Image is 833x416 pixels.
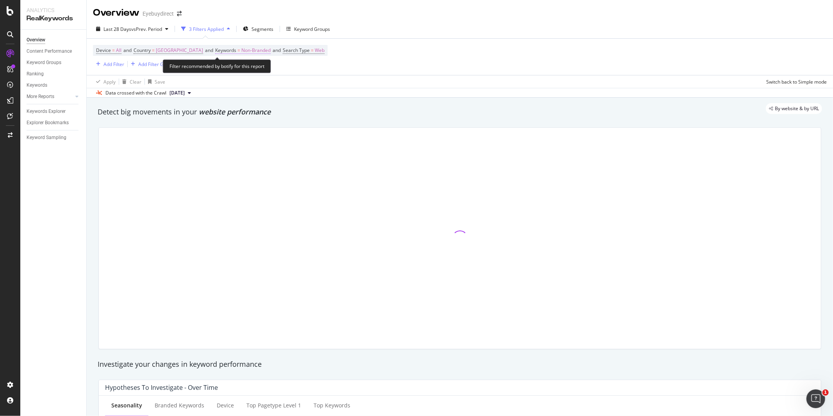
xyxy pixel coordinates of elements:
div: Eyebuydirect [143,10,174,18]
span: = [237,47,240,54]
div: Analytics [27,6,80,14]
button: Clear [119,75,141,88]
div: RealKeywords [27,14,80,23]
div: Overview [27,36,45,44]
a: Keyword Sampling [27,134,81,142]
div: Save [155,79,165,85]
span: Device [96,47,111,54]
div: Keyword Sampling [27,134,66,142]
div: Ranking [27,70,44,78]
div: Filter recommended by botify for this report [163,59,271,73]
div: Investigate your changes in keyword performance [98,359,822,370]
a: Ranking [27,70,81,78]
a: Keywords Explorer [27,107,81,116]
button: Add Filter [93,59,124,69]
div: Apply [103,79,116,85]
div: Device [217,402,234,409]
button: Segments [240,23,276,35]
div: More Reports [27,93,54,101]
div: Explorer Bookmarks [27,119,69,127]
span: vs Prev. Period [131,26,162,32]
button: Apply [93,75,116,88]
button: Keyword Groups [283,23,333,35]
div: Hypotheses to Investigate - Over Time [105,384,218,391]
span: Non-Branded [241,45,271,56]
span: Segments [252,26,273,32]
div: Top Keywords [314,402,350,409]
span: 2025 Aug. 31st [169,89,185,96]
iframe: Intercom live chat [806,389,825,408]
div: Branded Keywords [155,402,204,409]
div: Seasonality [111,402,142,409]
button: 3 Filters Applied [178,23,233,35]
button: [DATE] [166,88,194,98]
span: = [152,47,155,54]
span: and [205,47,213,54]
div: 3 Filters Applied [189,26,224,32]
div: Keywords Explorer [27,107,66,116]
div: Keyword Groups [294,26,330,32]
div: Clear [130,79,141,85]
div: Top pagetype Level 1 [246,402,301,409]
a: Keywords [27,81,81,89]
div: Keyword Groups [27,59,61,67]
span: All [116,45,121,56]
span: Search Type [283,47,310,54]
span: Keywords [215,47,236,54]
span: Country [134,47,151,54]
div: Switch back to Simple mode [766,79,827,85]
button: Add Filter Group [128,59,174,69]
span: and [123,47,132,54]
button: Switch back to Simple mode [763,75,827,88]
span: Last 28 Days [103,26,131,32]
a: More Reports [27,93,73,101]
span: Web [315,45,325,56]
span: By website & by URL [775,106,819,111]
button: Save [145,75,165,88]
div: Data crossed with the Crawl [105,89,166,96]
div: Add Filter [103,61,124,68]
button: Last 28 DaysvsPrev. Period [93,23,171,35]
div: arrow-right-arrow-left [177,11,182,16]
div: legacy label [766,103,822,114]
a: Content Performance [27,47,81,55]
a: Keyword Groups [27,59,81,67]
div: Content Performance [27,47,72,55]
div: Overview [93,6,139,20]
span: = [311,47,314,54]
div: Keywords [27,81,47,89]
span: = [112,47,115,54]
span: 1 [822,389,829,396]
a: Overview [27,36,81,44]
a: Explorer Bookmarks [27,119,81,127]
div: Add Filter Group [138,61,174,68]
span: and [273,47,281,54]
span: [GEOGRAPHIC_DATA] [156,45,203,56]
